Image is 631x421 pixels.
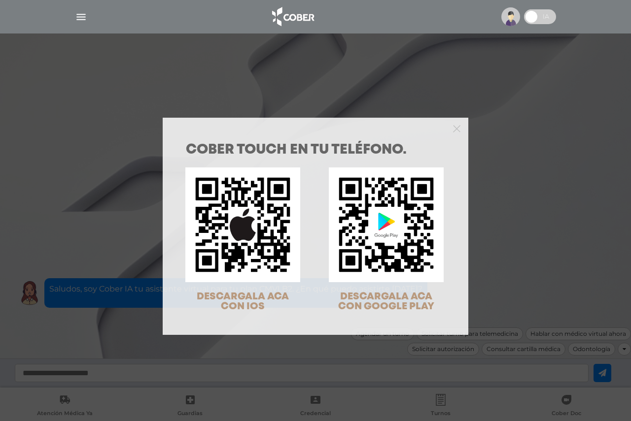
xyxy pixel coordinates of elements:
button: Close [453,124,460,132]
span: DESCARGALA ACA CON IOS [197,292,289,311]
img: qr-code [329,167,444,282]
h1: COBER TOUCH en tu teléfono. [186,143,445,157]
span: DESCARGALA ACA CON GOOGLE PLAY [338,292,434,311]
img: qr-code [185,167,300,282]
